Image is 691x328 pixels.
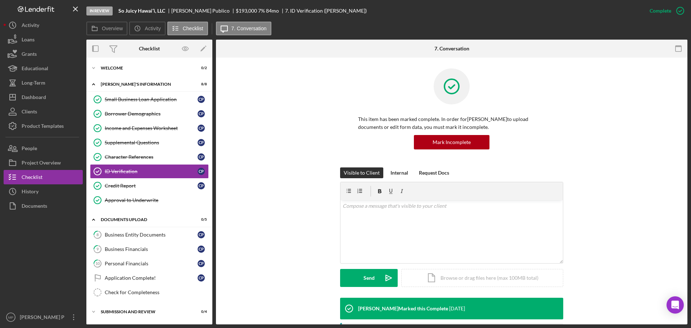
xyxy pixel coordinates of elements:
[194,66,207,70] div: 0 / 2
[4,76,83,90] button: Long-Term
[344,167,380,178] div: Visible to Client
[4,61,83,76] button: Educational
[449,306,465,311] time: 2025-04-23 20:26
[105,125,198,131] div: Income and Expenses Worksheet
[139,46,160,51] div: Checklist
[101,217,189,222] div: DOCUMENTS UPLOAD
[650,4,671,18] div: Complete
[22,18,39,34] div: Activity
[22,156,61,172] div: Project Overview
[105,154,198,160] div: Character References
[90,150,209,164] a: Character ReferencesCP
[4,18,83,32] button: Activity
[18,310,65,326] div: [PERSON_NAME] P
[4,104,83,119] button: Clients
[95,261,100,266] tspan: 10
[90,242,209,256] a: 9Business FinancialsCP
[194,82,207,86] div: 8 / 8
[22,141,37,157] div: People
[4,141,83,156] a: People
[22,170,42,186] div: Checklist
[258,8,265,14] div: 7 %
[358,115,545,131] p: This item has been marked complete. In order for [PERSON_NAME] to upload documents or edit form d...
[667,296,684,314] div: Open Intercom Messenger
[101,66,189,70] div: WELCOME
[390,167,408,178] div: Internal
[22,47,37,63] div: Grants
[167,22,208,35] button: Checklist
[90,285,209,300] a: Check for Completeness
[194,310,207,314] div: 0 / 4
[96,247,99,251] tspan: 9
[105,140,198,145] div: Supplemental Questions
[90,92,209,107] a: Small Business Loan ApplicationCP
[414,135,489,149] button: Mark Incomplete
[90,179,209,193] a: Credit ReportCP
[198,168,205,175] div: C P
[198,96,205,103] div: C P
[22,184,39,201] div: History
[642,4,687,18] button: Complete
[90,164,209,179] a: ID VerificationCP
[4,90,83,104] button: Dashboard
[105,197,208,203] div: Approval to Underwrite
[105,289,208,295] div: Check for Completeness
[4,47,83,61] button: Grants
[96,232,99,237] tspan: 8
[105,96,198,102] div: Small Business Loan Application
[198,274,205,282] div: C P
[101,82,189,86] div: [PERSON_NAME]'S INFORMATION
[90,228,209,242] a: 8Business Entity DocumentsCP
[198,260,205,267] div: C P
[118,8,165,14] b: So Juicy Hawaiʻi, LLC
[101,310,189,314] div: SUBMISSION AND REVIEW
[419,167,449,178] div: Request Docs
[4,170,83,184] button: Checklist
[105,232,198,238] div: Business Entity Documents
[171,8,236,14] div: [PERSON_NAME] Publico
[216,22,271,35] button: 7. Conversation
[105,111,198,117] div: Borrower Demographics
[22,32,35,49] div: Loans
[22,119,64,135] div: Product Templates
[102,26,123,31] label: Overview
[4,184,83,199] button: History
[22,76,45,92] div: Long-Term
[90,256,209,271] a: 10Personal FinancialsCP
[129,22,165,35] button: Activity
[105,261,198,266] div: Personal Financials
[90,107,209,121] a: Borrower DemographicsCP
[90,193,209,207] a: Approval to Underwrite
[363,269,375,287] div: Send
[236,8,257,14] div: $193,000
[198,153,205,161] div: C P
[415,167,453,178] button: Request Docs
[194,217,207,222] div: 0 / 5
[105,275,198,281] div: Application Complete!
[105,246,198,252] div: Business Financials
[22,199,47,215] div: Documents
[105,183,198,189] div: Credit Report
[145,26,161,31] label: Activity
[387,167,412,178] button: Internal
[4,32,83,47] button: Loans
[434,46,469,51] div: 7. Conversation
[358,306,448,311] div: [PERSON_NAME] Marked this Complete
[198,125,205,132] div: C P
[86,22,127,35] button: Overview
[90,121,209,135] a: Income and Expenses WorksheetCP
[22,90,46,106] div: Dashboard
[4,119,83,133] button: Product Templates
[266,8,279,14] div: 84 mo
[198,110,205,117] div: C P
[285,8,367,14] div: 7. ID Verification ([PERSON_NAME])
[4,199,83,213] button: Documents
